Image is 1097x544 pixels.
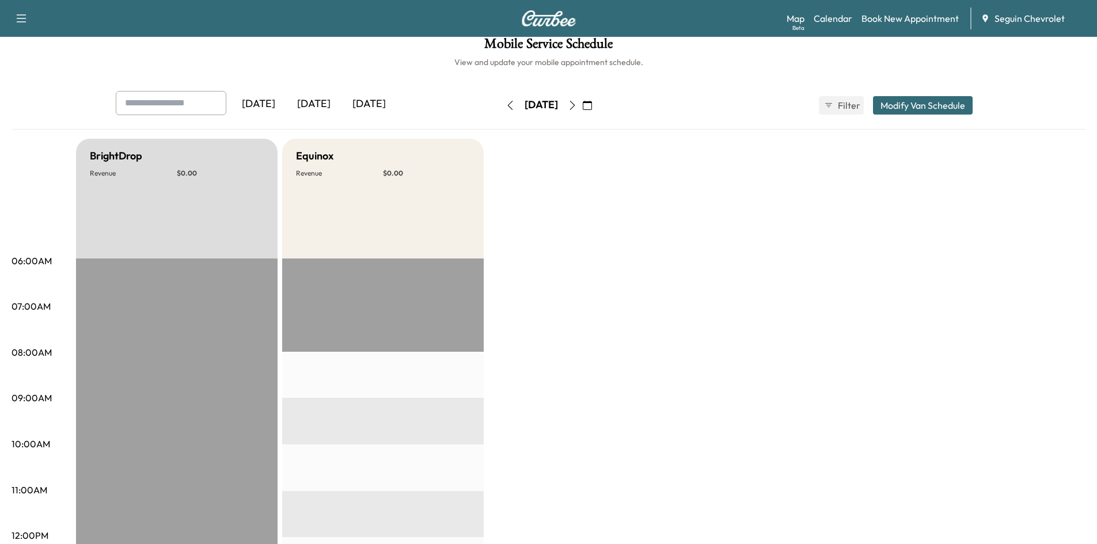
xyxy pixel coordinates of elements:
p: Revenue [90,169,177,178]
button: Modify Van Schedule [873,96,973,115]
p: 11:00AM [12,483,47,497]
div: [DATE] [525,98,558,112]
p: $ 0.00 [177,169,264,178]
p: 06:00AM [12,254,52,268]
h1: Mobile Service Schedule [12,37,1085,56]
span: Filter [838,98,859,112]
p: 10:00AM [12,437,50,451]
h6: View and update your mobile appointment schedule. [12,56,1085,68]
p: 09:00AM [12,391,52,405]
h5: BrightDrop [90,148,142,164]
div: Beta [792,24,804,32]
p: 12:00PM [12,528,48,542]
img: Curbee Logo [521,10,576,26]
a: Calendar [814,12,852,25]
div: [DATE] [231,91,286,117]
p: Revenue [296,169,383,178]
span: Seguin Chevrolet [994,12,1065,25]
button: Filter [819,96,864,115]
p: $ 0.00 [383,169,470,178]
div: [DATE] [286,91,341,117]
h5: Equinox [296,148,333,164]
p: 07:00AM [12,299,51,313]
a: Book New Appointment [861,12,959,25]
div: [DATE] [341,91,397,117]
p: 08:00AM [12,345,52,359]
a: MapBeta [787,12,804,25]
